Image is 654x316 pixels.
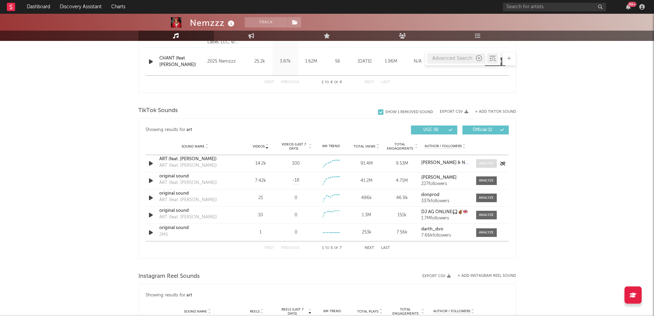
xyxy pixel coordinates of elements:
div: 100 [292,160,300,167]
a: [PERSON_NAME] [421,175,469,180]
a: [PERSON_NAME] & NEMZZZ [421,161,469,165]
button: First [264,246,274,250]
span: TikTok Sounds [138,107,178,115]
a: original sound [159,173,231,180]
button: UGC(6) [411,126,457,134]
span: Official ( 1 ) [467,128,498,132]
div: Showing results for [146,126,327,134]
strong: DJ AG ONLINE🎧✌🏾🇬🇧 [421,210,468,214]
div: art [186,291,192,299]
a: original sound [159,190,231,197]
a: ART (feat. [PERSON_NAME]) [159,156,231,163]
span: Total Plays [357,309,378,314]
span: Videos [253,144,265,149]
div: 7.66k followers [421,233,469,238]
span: Instagram Reel Sounds [138,272,200,281]
button: Export CSV [440,110,468,114]
div: 46.9k [386,195,418,201]
div: 486k [351,195,382,201]
span: to [325,247,329,250]
span: Sound Name [182,144,205,149]
div: 2MS [159,231,168,238]
div: 0 [295,229,297,236]
button: 99+ [626,4,631,10]
input: Search for artists [503,3,606,11]
div: 1 [245,229,277,236]
div: Show 1 Removed Sound [385,110,433,115]
div: 6M Trend [315,309,349,314]
button: + Add TikTok Sound [475,110,516,114]
div: 151k [386,212,418,219]
button: Export CSV [422,274,451,278]
span: Reels (last 7 days) [277,307,308,316]
button: Next [365,246,374,250]
a: original sound [159,225,231,231]
span: of [334,81,338,84]
button: + Add Instagram Reel Sound [458,274,516,278]
div: Nemzzz [190,17,236,29]
strong: donprod [421,193,439,197]
button: Previous [281,246,299,250]
div: 7.56k [386,229,418,236]
span: Videos (last 7 days) [280,142,308,151]
strong: darth_dvo [421,227,443,231]
span: Sound Name [184,309,207,314]
button: Next [365,80,374,84]
div: 0 [295,195,297,201]
a: original sound [159,207,231,214]
div: 7.42k [245,177,277,184]
div: 41.2M [351,177,382,184]
div: ART (feat. [PERSON_NAME]) [159,214,217,221]
span: Total Engagements [386,142,414,151]
div: 1.7M followers [421,216,469,221]
div: ART (feat. [PERSON_NAME]) [159,179,217,186]
div: 227 followers [421,182,469,186]
strong: [PERSON_NAME] & NEMZZZ [421,161,480,165]
a: donprod [421,193,469,197]
div: 337k followers [421,199,469,204]
div: 10 [245,212,277,219]
div: 21 [245,195,277,201]
span: Author / Followers [433,309,470,314]
div: + Add Instagram Reel Sound [451,274,516,278]
div: 6M Trend [315,144,347,149]
span: UGC ( 6 ) [415,128,447,132]
button: Last [381,80,390,84]
div: 4.71M [386,177,418,184]
div: 99 + [628,2,636,7]
span: of [334,247,338,250]
button: First [264,80,274,84]
div: 14.2k [245,160,277,167]
div: 9.53M [386,160,418,167]
span: Author / Followers [425,144,462,149]
div: 1 4 4 [313,78,351,87]
div: Showing results for [146,291,509,299]
div: ART (feat. [PERSON_NAME]) [159,197,217,204]
div: 91.4M [351,160,382,167]
div: 0 [295,212,297,219]
div: art [186,126,192,134]
span: -18 [292,177,299,184]
button: + Add TikTok Sound [468,110,516,114]
span: to [325,81,329,84]
span: Total Engagements [390,307,421,316]
button: Previous [281,80,299,84]
div: 1.3M [351,212,382,219]
div: 253k [351,229,382,236]
a: darth_dvo [421,227,469,232]
a: DJ AG ONLINE🎧✌🏾🇬🇧 [421,210,469,215]
strong: [PERSON_NAME] [421,175,457,180]
div: 1 5 7 [313,244,351,252]
div: Advanced Search [427,53,485,64]
span: Total Views [354,144,375,149]
span: Reels [250,309,260,314]
button: Last [381,246,390,250]
button: Track [245,17,288,28]
div: ART (feat. [PERSON_NAME]) [159,162,217,169]
button: Official(1) [462,126,509,134]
